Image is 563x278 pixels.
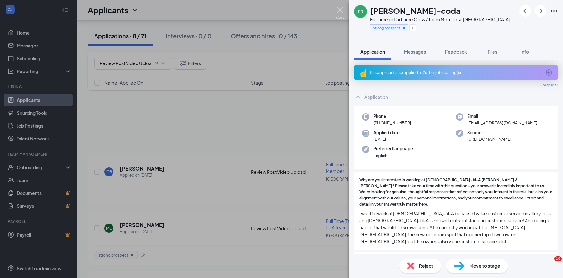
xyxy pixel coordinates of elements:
svg: Ellipses [550,7,558,15]
span: Messages [404,49,426,55]
button: ArrowRight [535,5,546,17]
span: Phone [373,113,411,120]
div: This applicant also applied to 2 other job posting(s) [369,70,541,75]
span: strong prospect [373,25,400,30]
button: Plus [409,24,416,31]
span: [DATE] [373,136,400,142]
span: 10 [554,256,562,261]
span: Reject [419,262,433,269]
span: I want to work at [DEMOGRAPHIC_DATA]-fil-A because I value customer service in all my jobs and [D... [359,210,553,245]
div: Application [364,94,388,100]
span: Application [360,49,385,55]
span: Why are you interested in working at [DEMOGRAPHIC_DATA]-fil-A [PERSON_NAME] & [PERSON_NAME]? Plea... [359,177,553,207]
span: Feedback [445,49,467,55]
h1: [PERSON_NAME]-coda [370,5,460,16]
span: Preferred language [373,146,413,152]
span: [EMAIL_ADDRESS][DOMAIN_NAME] [467,120,537,126]
span: Applied date [373,130,400,136]
span: Collapse all [540,83,558,88]
svg: ArrowLeftNew [521,7,529,15]
span: English [373,152,413,159]
span: Info [520,49,529,55]
svg: ChevronUp [354,93,362,101]
button: ArrowLeftNew [519,5,531,17]
svg: ArrowRight [537,7,544,15]
span: Move to stage [469,262,500,269]
span: [URL][DOMAIN_NAME] [467,136,511,142]
div: Full Time or Part Time Crew / Team Member at [GEOGRAPHIC_DATA] [370,16,510,22]
span: [PHONE_NUMBER] [373,120,411,126]
span: Files [488,49,497,55]
span: Email [467,113,537,120]
svg: Cross [402,26,406,30]
svg: Plus [411,26,415,30]
svg: ArrowCircle [545,69,553,76]
span: Source [467,130,511,136]
iframe: Intercom live chat [541,256,557,272]
div: ER [358,8,363,15]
